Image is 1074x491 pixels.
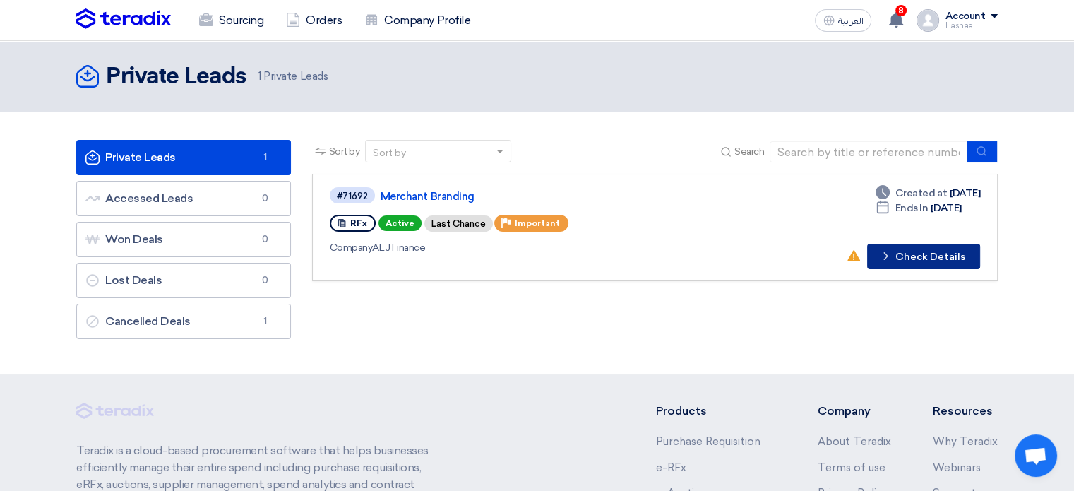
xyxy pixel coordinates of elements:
[876,201,962,215] div: [DATE]
[329,144,360,159] span: Sort by
[895,5,907,16] span: 8
[945,11,985,23] div: Account
[515,218,560,228] span: Important
[76,181,291,216] a: Accessed Leads0
[76,304,291,339] a: Cancelled Deals1
[256,150,273,165] span: 1
[330,240,736,255] div: ALJ Finance
[256,273,273,288] span: 0
[330,242,373,254] span: Company
[656,403,775,420] li: Products
[258,69,328,85] span: Private Leads
[1015,434,1057,477] div: Open chat
[770,141,967,162] input: Search by title or reference number
[424,215,493,232] div: Last Chance
[76,263,291,298] a: Lost Deals0
[106,63,246,91] h2: Private Leads
[258,70,261,83] span: 1
[837,16,863,26] span: العربية
[817,461,885,474] a: Terms of use
[917,9,939,32] img: profile_test.png
[350,218,367,228] span: RFx
[817,435,890,448] a: About Teradix
[76,140,291,175] a: Private Leads1
[378,215,422,231] span: Active
[876,186,980,201] div: [DATE]
[656,461,686,474] a: e-RFx
[933,435,998,448] a: Why Teradix
[895,201,929,215] span: Ends In
[256,191,273,206] span: 0
[867,244,980,269] button: Check Details
[734,144,764,159] span: Search
[381,190,734,203] a: Merchant Branding
[815,9,871,32] button: العربية
[76,222,291,257] a: Won Deals0
[337,191,368,201] div: #71692
[895,186,947,201] span: Created at
[656,435,760,448] a: Purchase Requisition
[373,146,406,160] div: Sort by
[256,232,273,247] span: 0
[256,314,273,329] span: 1
[188,5,275,36] a: Sourcing
[817,403,890,420] li: Company
[76,8,171,30] img: Teradix logo
[275,5,353,36] a: Orders
[353,5,482,36] a: Company Profile
[933,403,998,420] li: Resources
[933,461,981,474] a: Webinars
[945,22,998,30] div: Hasnaa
